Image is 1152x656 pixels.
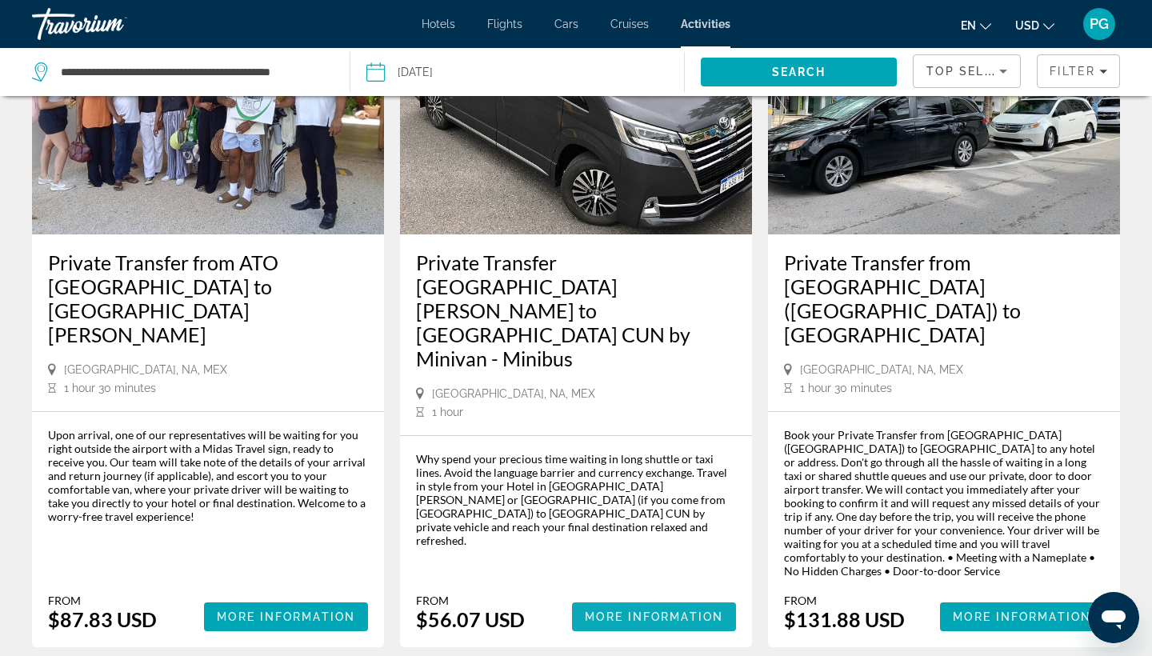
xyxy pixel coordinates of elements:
button: More Information [204,602,368,631]
div: $131.88 USD [784,607,905,631]
div: Upon arrival, one of our representatives will be waiting for you right outside the airport with a... [48,428,368,523]
span: Search [772,66,826,78]
button: More Information [940,602,1104,631]
span: More Information [217,610,355,623]
span: 1 hour 30 minutes [800,382,892,394]
div: From [416,594,525,607]
button: Filters [1037,54,1120,88]
button: [DATE]Date: Oct 11, 2025 [366,48,684,96]
span: en [961,19,976,32]
button: More Information [572,602,736,631]
span: [GEOGRAPHIC_DATA], NA, MEX [64,363,227,376]
span: Filter [1050,65,1095,78]
a: Private Transfer [GEOGRAPHIC_DATA][PERSON_NAME] to [GEOGRAPHIC_DATA] CUN by Minivan - Minibus [416,250,736,370]
span: Top Sellers [926,65,1018,78]
a: Activities [681,18,730,30]
a: Cars [554,18,578,30]
a: Private Transfer from [GEOGRAPHIC_DATA] ([GEOGRAPHIC_DATA]) to [GEOGRAPHIC_DATA] [784,250,1104,346]
div: From [48,594,157,607]
a: Private Transfer from ATO [GEOGRAPHIC_DATA] to [GEOGRAPHIC_DATA][PERSON_NAME] [48,250,368,346]
div: $56.07 USD [416,607,525,631]
a: Hotels [422,18,455,30]
span: PG [1090,16,1109,32]
div: $87.83 USD [48,607,157,631]
span: [GEOGRAPHIC_DATA], NA, MEX [800,363,963,376]
a: Travorium [32,3,192,45]
span: 1 hour 30 minutes [64,382,156,394]
span: More Information [585,610,723,623]
button: User Menu [1078,7,1120,41]
a: Cruises [610,18,649,30]
input: Search destination [59,60,326,84]
button: Change currency [1015,14,1054,37]
mat-select: Sort by [926,62,1007,81]
span: [GEOGRAPHIC_DATA], NA, MEX [432,387,595,400]
span: USD [1015,19,1039,32]
button: Change language [961,14,991,37]
div: Book your Private Transfer from [GEOGRAPHIC_DATA] ([GEOGRAPHIC_DATA]) to [GEOGRAPHIC_DATA] to any... [784,428,1104,578]
div: Why spend your precious time waiting in long shuttle or taxi lines. Avoid the language barrier an... [416,452,736,547]
button: Search [701,58,897,86]
a: Flights [487,18,522,30]
span: More Information [953,610,1091,623]
span: 1 hour [432,406,463,418]
iframe: Button to launch messaging window [1088,592,1139,643]
div: From [784,594,905,607]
